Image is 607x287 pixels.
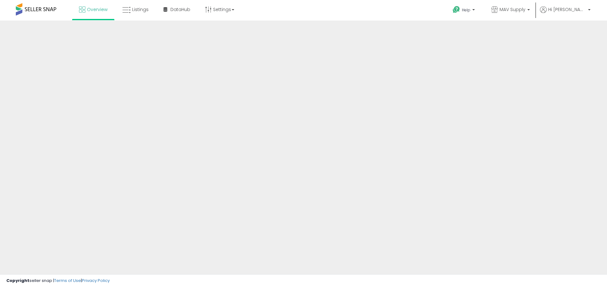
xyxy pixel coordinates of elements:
[540,6,591,21] a: Hi [PERSON_NAME]
[6,278,110,284] div: seller snap | |
[448,1,481,21] a: Help
[82,278,110,284] a: Privacy Policy
[54,278,81,284] a: Terms of Use
[170,6,190,13] span: DataHub
[87,6,107,13] span: Overview
[500,6,525,13] span: MAV Supply
[132,6,149,13] span: Listings
[548,6,586,13] span: Hi [PERSON_NAME]
[462,7,470,13] span: Help
[6,278,29,284] strong: Copyright
[452,6,460,14] i: Get Help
